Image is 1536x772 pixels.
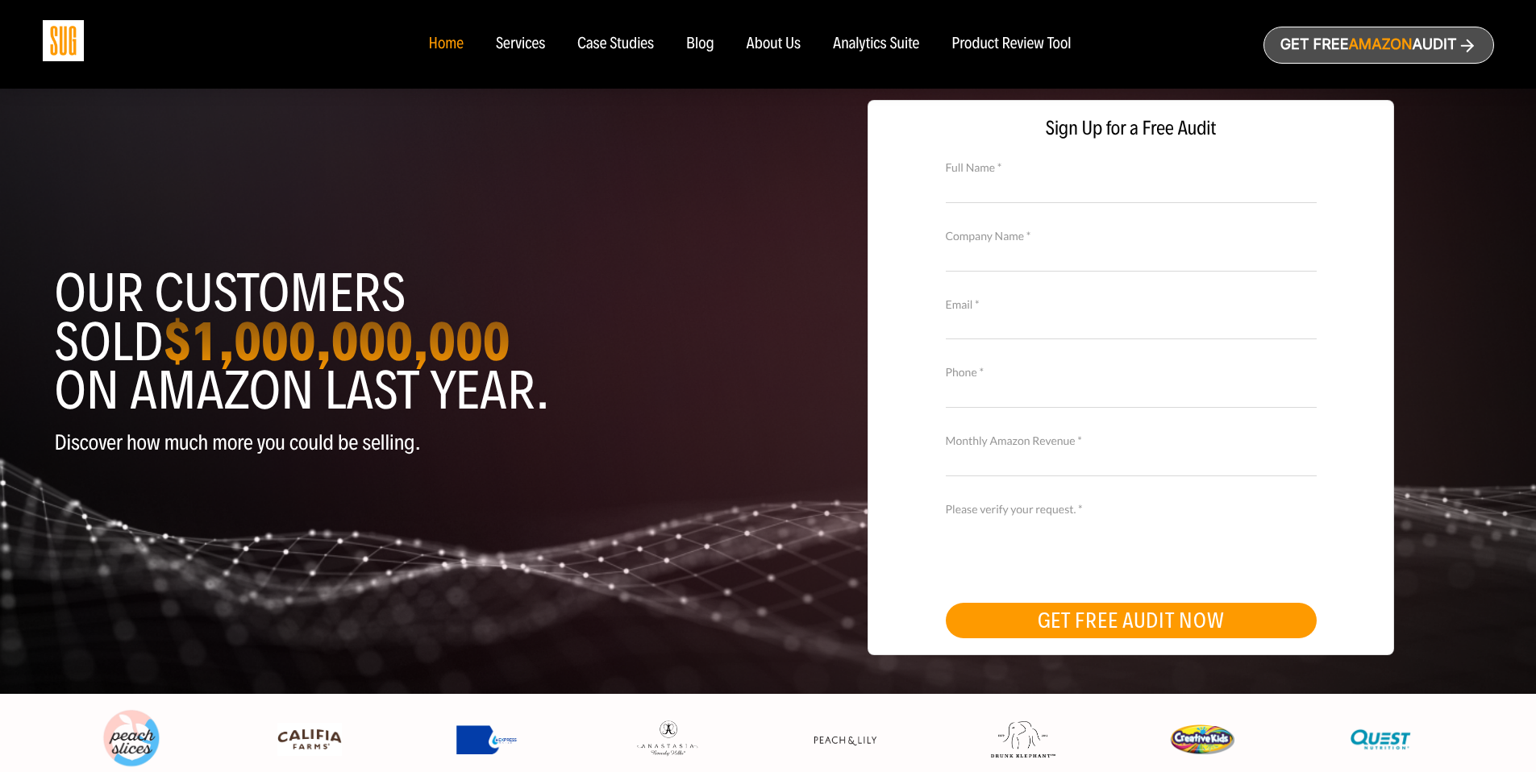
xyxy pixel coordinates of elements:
[456,725,521,754] img: Express Water
[951,35,1071,53] a: Product Review Tool
[946,243,1317,271] input: Company Name *
[55,431,756,454] p: Discover how much more you could be selling.
[496,35,545,53] a: Services
[946,174,1317,202] input: Full Name *
[946,363,1317,381] label: Phone *
[686,35,714,53] a: Blog
[635,720,699,758] img: Anastasia Beverly Hills
[1170,724,1234,754] img: Creative Kids
[43,20,84,61] img: Sug
[946,380,1317,408] input: Contact Number *
[946,159,1317,176] label: Full Name *
[946,227,1317,245] label: Company Name *
[991,721,1055,758] img: Drunk Elephant
[99,707,164,771] img: Peach Slices
[946,448,1317,476] input: Monthly Amazon Revenue *
[946,311,1317,339] input: Email *
[747,35,801,53] a: About Us
[1348,36,1412,53] span: Amazon
[163,309,510,375] strong: $1,000,000,000
[55,269,756,415] h1: Our customers sold on Amazon last year.
[428,35,463,53] a: Home
[1263,27,1494,64] a: Get freeAmazonAudit
[946,296,1317,313] label: Email *
[946,432,1317,450] label: Monthly Amazon Revenue *
[813,735,877,746] img: Peach & Lily
[885,117,1377,140] span: Sign Up for a Free Audit
[946,500,1317,518] label: Please verify your request. *
[577,35,654,53] a: Case Studies
[833,35,919,53] a: Analytics Suite
[277,723,342,757] img: Califia Farms
[946,516,1191,579] iframe: reCAPTCHA
[1348,723,1413,757] img: Quest Nutriton
[946,603,1317,638] button: GET FREE AUDIT NOW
